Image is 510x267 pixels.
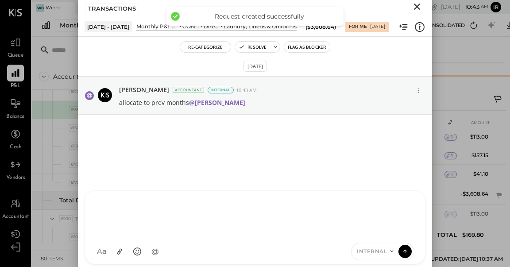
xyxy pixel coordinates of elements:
[451,171,453,178] span: 1
[184,12,335,20] div: Request created successfully
[457,205,492,223] td: $113.00
[69,233,82,241] div: 6205
[462,3,479,11] span: 10 : 43
[457,127,492,146] td: $113.00
[59,196,156,205] div: Total Direct Operating Expenses
[441,3,488,11] div: [DATE]
[457,183,492,205] td: -$3,608.64
[0,65,31,90] a: P&L
[0,195,31,221] a: Accountant
[8,52,24,60] span: Queue
[457,114,492,131] th: AMOUNT
[431,255,503,262] span: UPDATED: [DATE] 10:37 AM
[0,95,31,121] a: Balance
[69,143,80,150] div: 6151
[0,156,31,182] a: Vendors
[457,165,492,183] td: $41.10
[60,21,124,30] div: Monthly P&L Comparison
[451,134,453,140] span: 1
[53,72,82,81] div: Accounts
[451,211,453,217] span: 1
[2,213,29,221] span: Accountant
[10,143,21,151] span: Cash
[6,174,25,182] span: Vendors
[481,4,488,10] span: am
[457,223,492,242] td: $157.15
[69,124,81,132] div: 6150
[457,146,492,164] td: $157.15
[0,34,31,60] a: Queue
[243,61,267,72] div: [DATE]
[69,88,81,96] div: 6120
[69,106,81,114] div: 6135
[39,255,63,263] div: 180 items
[69,179,81,186] div: 6170
[119,98,247,107] p: allocate to prev months
[0,126,31,151] a: Cash
[59,215,73,223] div: 6200
[69,161,81,168] div: 6175
[55,19,199,31] button: Monthly P&L Comparison M08[DATE] - [DATE]
[430,2,439,12] div: copy link
[236,87,257,94] span: 10:43 AM
[451,230,453,236] span: 1
[11,82,21,90] span: P&L
[451,153,453,159] span: 1
[425,22,465,28] span: Consolidated
[6,113,25,121] span: Balance
[491,2,501,12] button: Ir
[36,4,44,12] div: WB
[75,215,161,223] div: Transaction Related Expenses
